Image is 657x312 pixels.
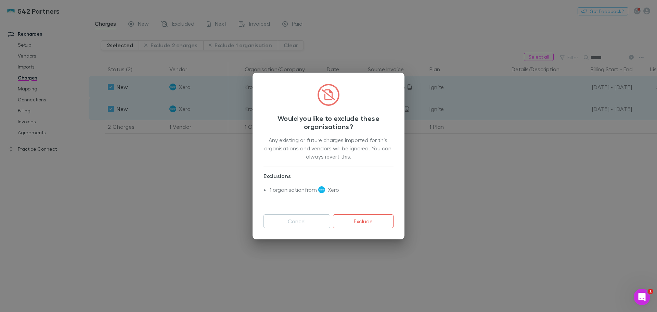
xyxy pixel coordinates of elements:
[263,136,394,201] div: Any existing or future charges imported for this organisations and vendors will be ignored. You c...
[263,172,394,180] p: Exclusions
[648,289,653,294] span: 1
[270,186,394,201] li: 1 organisation from
[333,214,394,228] button: Exclude
[318,186,325,193] img: Xero's Logo
[263,114,394,130] h3: Would you like to exclude these organisations?
[328,186,339,194] span: Xero
[634,289,650,305] iframe: Intercom live chat
[263,214,330,228] button: Cancel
